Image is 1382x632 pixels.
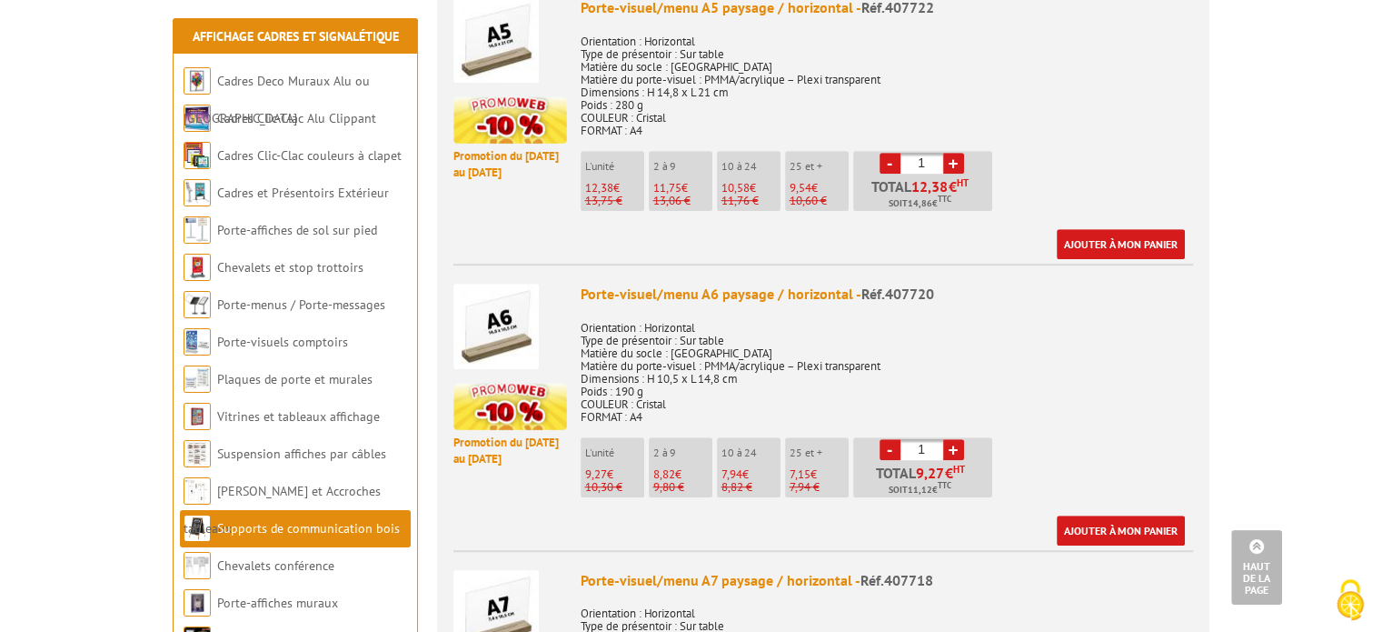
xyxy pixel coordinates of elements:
img: Porte-affiches muraux [184,589,211,617]
p: 10,30 € [585,481,644,494]
p: 9,80 € [653,481,712,494]
span: 11,12 [908,483,932,497]
img: Cadres Deco Muraux Alu ou Bois [184,67,211,95]
p: L'unité [585,446,644,459]
span: 9,27 [585,466,607,482]
span: Réf.407718 [860,571,933,589]
p: € [585,182,644,195]
p: Orientation : Horizontal Type de présentoir : Sur table Matière du socle : [GEOGRAPHIC_DATA] Mati... [581,309,1193,424]
a: Affichage Cadres et Signalétique [193,28,399,45]
a: [PERSON_NAME] et Accroches tableaux [184,483,381,537]
a: Cadres Deco Muraux Alu ou [GEOGRAPHIC_DATA] [184,73,370,126]
img: Porte-menus / Porte-messages [184,291,211,318]
div: Porte-visuel/menu A6 paysage / horizontal - [581,284,1193,305]
p: 25 et + [790,160,849,173]
a: Cadres et Présentoirs Extérieur [217,185,389,201]
img: Chevalets conférence [184,552,211,579]
span: 7,15 [790,466,810,482]
a: Chevalets et stop trottoirs [217,259,363,276]
p: 8,82 € [721,481,780,494]
span: € [949,179,957,194]
a: Porte-affiches muraux [217,595,338,611]
span: Réf.407720 [861,285,934,303]
a: Vitrines et tableaux affichage [217,408,380,425]
a: Suspension affiches par câbles [217,446,386,462]
p: L'unité [585,160,644,173]
p: 13,06 € [653,195,712,207]
button: Cookies (fenêtre modale) [1318,570,1382,632]
img: promotion [453,96,567,144]
a: Porte-menus / Porte-messages [217,296,385,313]
img: Plaques de porte et murales [184,366,211,393]
p: Orientation : Horizontal Type de présentoir : Sur table Matière du socle : [GEOGRAPHIC_DATA] Mati... [581,23,1193,137]
span: 12,38 [911,179,949,194]
span: 7,94 [721,466,742,482]
img: Suspension affiches par câbles [184,440,211,467]
img: Porte-visuel/menu A6 paysage / horizontal [453,284,539,369]
p: 13,75 € [585,195,644,207]
a: Haut de la page [1231,530,1282,605]
span: 9,27 [916,466,945,480]
img: promotion [453,383,567,430]
p: € [790,182,849,195]
sup: HT [957,176,969,189]
p: € [721,182,780,195]
p: 2 à 9 [653,446,712,459]
a: Supports de communication bois [217,520,400,537]
p: € [790,468,849,481]
p: 10 à 24 [721,160,780,173]
p: 10 à 24 [721,446,780,459]
p: Promotion du [DATE] au [DATE] [453,435,567,468]
img: Porte-visuels comptoirs [184,328,211,356]
img: Vitrines et tableaux affichage [184,403,211,430]
a: Plaques de porte et murales [217,371,373,387]
p: € [653,182,712,195]
span: Soit € [889,196,951,211]
a: Cadres Clic-Clac couleurs à clapet [217,147,402,164]
sup: TTC [938,194,951,204]
span: 10,58 [721,180,750,196]
a: Ajouter à mon panier [1057,516,1185,546]
a: - [880,153,900,174]
a: Chevalets conférence [217,557,334,574]
a: + [943,153,964,174]
p: 7,94 € [790,481,849,494]
p: 10,60 € [790,195,849,207]
p: Promotion du [DATE] au [DATE] [453,148,567,182]
p: Total [858,179,992,211]
img: Porte-affiches de sol sur pied [184,216,211,244]
a: Cadres Clic-Clac Alu Clippant [217,110,376,126]
img: Cookies (fenêtre modale) [1327,577,1373,623]
a: Porte-affiches de sol sur pied [217,222,377,238]
span: € [945,466,953,480]
img: Chevalets et stop trottoirs [184,254,211,281]
a: Porte-visuels comptoirs [217,334,348,350]
p: € [721,468,780,481]
a: Ajouter à mon panier [1057,229,1185,259]
p: 25 et + [790,446,849,459]
p: 11,76 € [721,195,780,207]
span: 9,54 [790,180,811,196]
img: Cadres et Présentoirs Extérieur [184,179,211,206]
span: 12,38 [585,180,613,196]
a: + [943,439,964,460]
img: Cadres Clic-Clac couleurs à clapet [184,142,211,169]
sup: HT [953,463,965,476]
a: - [880,439,900,460]
p: € [585,468,644,481]
span: Soit € [889,483,951,497]
span: 11,75 [653,180,681,196]
span: 8,82 [653,466,675,482]
p: Total [858,466,992,497]
span: 14,86 [908,196,932,211]
sup: TTC [938,480,951,490]
div: Porte-visuel/menu A7 paysage / horizontal - [581,570,1193,591]
p: € [653,468,712,481]
p: 2 à 9 [653,160,712,173]
img: Cimaises et Accroches tableaux [184,477,211,505]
